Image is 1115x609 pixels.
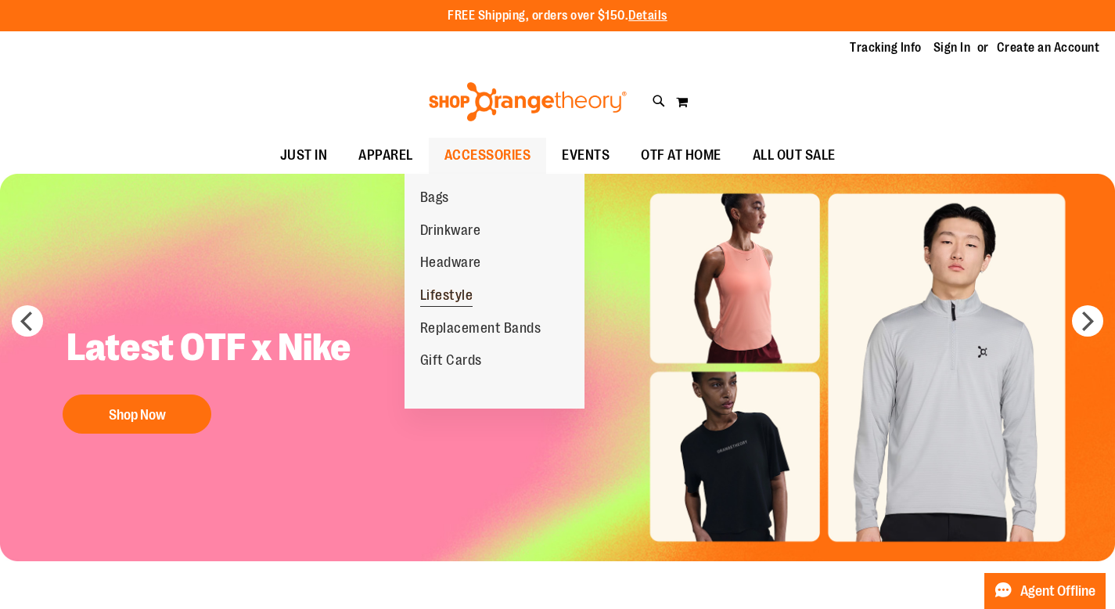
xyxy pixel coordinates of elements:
span: ACCESSORIES [444,138,531,173]
span: Gift Cards [420,352,482,372]
button: Shop Now [63,395,211,434]
h2: Latest OTF x Nike [55,312,379,387]
span: APPAREL [358,138,413,173]
span: OTF AT HOME [641,138,721,173]
img: Shop Orangetheory [426,82,629,121]
span: Drinkware [420,222,481,242]
a: Tracking Info [850,39,922,56]
button: prev [12,305,43,337]
p: FREE Shipping, orders over $150. [448,7,667,25]
span: Lifestyle [420,287,473,307]
span: Agent Offline [1020,584,1095,599]
a: Sign In [933,39,971,56]
span: Headware [420,254,481,274]
a: Create an Account [997,39,1100,56]
span: Replacement Bands [420,320,541,340]
button: next [1072,305,1103,337]
button: Agent Offline [984,573,1106,609]
a: Details [628,9,667,23]
span: Bags [420,189,449,209]
span: ALL OUT SALE [753,138,836,173]
a: Latest OTF x Nike Shop Now [55,312,379,441]
span: JUST IN [280,138,328,173]
span: EVENTS [562,138,610,173]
